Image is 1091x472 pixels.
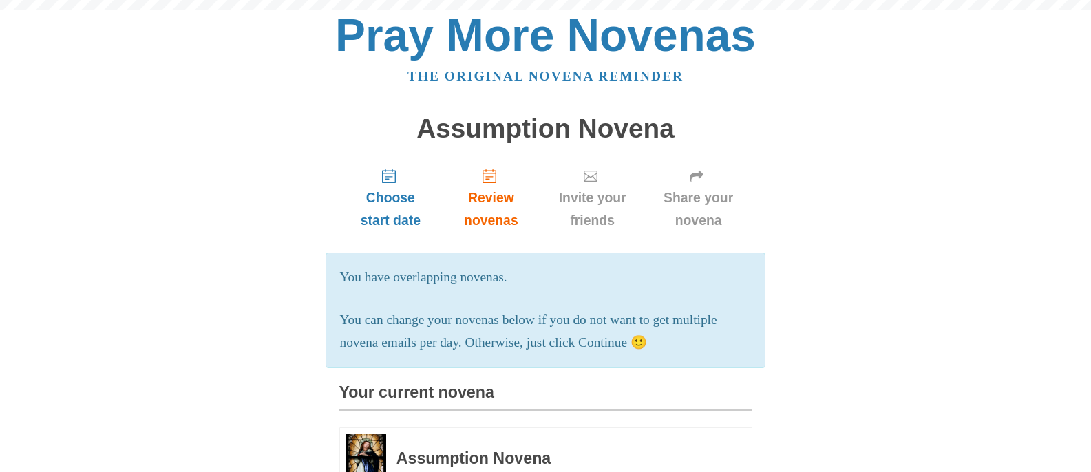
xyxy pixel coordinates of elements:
[340,266,752,289] p: You have overlapping novenas.
[442,157,540,239] a: Review novenas
[335,10,756,61] a: Pray More Novenas
[540,157,645,239] a: Invite your friends
[340,309,752,354] p: You can change your novenas below if you do not want to get multiple novena emails per day. Other...
[396,450,714,468] h3: Assumption Novena
[554,186,631,232] span: Invite your friends
[339,157,443,239] a: Choose start date
[456,186,526,232] span: Review novenas
[659,186,739,232] span: Share your novena
[645,157,752,239] a: Share your novena
[353,186,429,232] span: Choose start date
[339,384,752,411] h3: Your current novena
[339,114,752,144] h1: Assumption Novena
[407,69,684,83] a: The original novena reminder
